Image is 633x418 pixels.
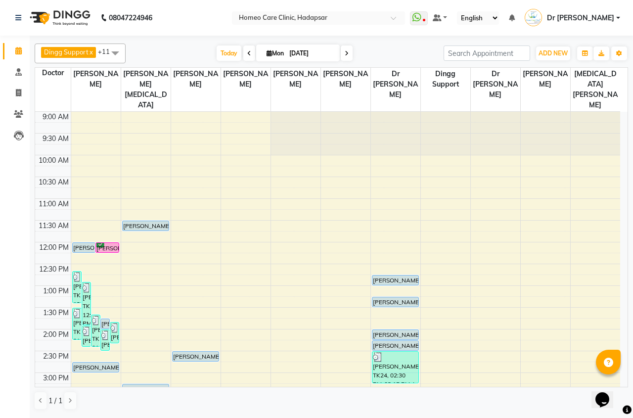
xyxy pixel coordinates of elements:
div: [PERSON_NAME], TK21, 02:00 PM-02:30 PM, In Person - Follow Up,Medicine [101,330,109,350]
div: 2:00 PM [41,329,71,340]
span: Dr [PERSON_NAME] [471,68,520,101]
div: 9:00 AM [41,112,71,122]
div: 12:00 PM [37,242,71,253]
div: [PERSON_NAME], TK16, 12:55 PM-01:55 PM, In Person - Consultation,Medicine [82,282,90,325]
span: [PERSON_NAME] [171,68,221,91]
span: [MEDICAL_DATA][PERSON_NAME] [571,68,621,111]
div: [PERSON_NAME], TK23, 01:55 PM-02:25 PM, In Person - Follow Up,Medicine [82,326,90,346]
button: ADD NEW [536,46,570,60]
span: Dr [PERSON_NAME] [547,13,614,23]
img: Dr Pooja Doshi [525,9,542,26]
span: ADD NEW [539,49,568,57]
div: [PERSON_NAME], TK01, 02:45 PM-03:00 PM, Online - Follow Up [73,363,119,372]
div: [PERSON_NAME], TK09, 02:30 PM-02:45 PM, In Person - Follow Up [173,352,219,361]
span: 1 / 1 [48,396,62,406]
div: Doctor [35,68,71,78]
div: 1:30 PM [41,308,71,318]
div: [PERSON_NAME], TK19, 01:40 PM-02:25 PM, In Person - Follow Up,Medicine,Medicine [91,315,100,346]
iframe: chat widget [591,378,623,408]
span: Dr [PERSON_NAME] [371,68,420,101]
div: [PERSON_NAME], TK18, 01:30 PM-02:15 PM, In Person - Follow Up,Medicine 1,Medicine [73,308,81,339]
div: 1:00 PM [41,286,71,296]
div: [PERSON_NAME], TK22, 01:45 PM-02:00 PM, In Person - Follow Up [101,319,109,328]
div: [PERSON_NAME], TK13, 02:00 PM-02:15 PM, In Person - Follow Up [372,330,419,339]
div: [PERSON_NAME], TK24, 02:30 PM-03:15 PM, In Person - Follow Up,Medicine,Medicine 1 [372,352,419,383]
div: [PERSON_NAME], TK17, 12:40 PM-01:25 PM, In Person - Consultation [73,272,81,303]
span: [PERSON_NAME] [271,68,320,91]
span: [PERSON_NAME] [71,68,121,91]
div: [PERSON_NAME], TK12, 12:45 PM-01:00 PM, In Person - Follow Up [372,276,419,285]
div: [PERSON_NAME], TK04, 03:15 PM-03:30 PM, In Person - Follow Up [123,384,169,394]
input: 2025-09-01 [286,46,336,61]
div: 3:00 PM [41,373,71,383]
img: logo [25,4,93,32]
span: [PERSON_NAME] [321,68,370,91]
div: 10:00 AM [37,155,71,166]
div: [PERSON_NAME], TK14, 12:00 PM-12:15 PM, In Person - Follow Up [96,243,119,252]
div: 10:30 AM [37,177,71,187]
span: [PERSON_NAME] [221,68,271,91]
span: +11 [98,47,117,55]
span: Dingg Support [421,68,470,91]
div: 2:30 PM [41,351,71,362]
div: 11:00 AM [37,199,71,209]
div: [PERSON_NAME], TK10, 01:15 PM-01:30 PM, In Person - Follow Up [372,297,419,307]
div: [PERSON_NAME], TK03, 11:30 AM-11:45 AM, In Person - Follow Up [123,221,169,231]
span: Mon [264,49,286,57]
div: [PERSON_NAME], TK02, 12:00 PM-12:15 PM, In Person - Follow Up [73,243,95,252]
span: [PERSON_NAME][MEDICAL_DATA] [121,68,171,111]
input: Search Appointment [444,46,530,61]
a: x [89,48,93,56]
span: [PERSON_NAME] [521,68,570,91]
span: Today [217,46,241,61]
div: [PERSON_NAME], TK20, 01:50 PM-02:20 PM, In Person - Follow Up,Medicine [110,323,119,343]
div: 11:30 AM [37,221,71,231]
span: Dingg Support [44,48,89,56]
div: 12:30 PM [37,264,71,275]
div: 9:30 AM [41,134,71,144]
div: [PERSON_NAME], TK11, 02:15 PM-02:30 PM, In Person - Follow Up [372,341,419,350]
b: 08047224946 [109,4,152,32]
